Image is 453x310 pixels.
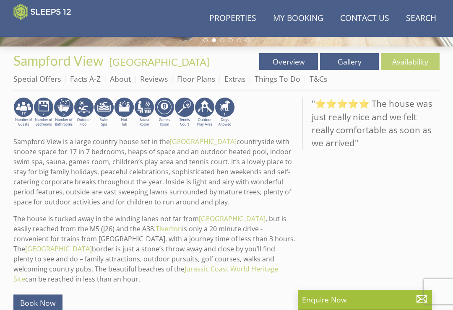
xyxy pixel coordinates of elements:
a: Floor Plans [177,74,215,84]
a: Extras [224,74,245,84]
a: Properties [206,9,260,28]
img: AD_4nXfjdDqPkGBf7Vpi6H87bmAUe5GYCbodrAbU4sf37YN55BCjSXGx5ZgBV7Vb9EJZsXiNVuyAiuJUB3WVt-w9eJ0vaBcHg... [195,97,215,127]
p: Sampford View is a large country house set in the countryside with snooze space for 17 in 7 bedro... [13,137,295,207]
a: Special Offers [13,74,61,84]
a: Facts A-Z [70,74,101,84]
span: Sampford View [13,52,104,69]
a: Things To Do [255,74,300,84]
a: [GEOGRAPHIC_DATA] [170,137,237,146]
a: About [110,74,131,84]
blockquote: "⭐⭐⭐⭐⭐ The house was just really nice and we felt really comfortable as soon as we arrived" [302,97,440,150]
img: AD_4nXcMgaL2UimRLXeXiAqm8UPE-AF_sZahunijfYMEIQ5SjfSEJI6yyokxyra45ncz6iSW_QuFDoDBo1Fywy-cEzVuZq-ph... [54,97,74,127]
a: Gallery [320,53,379,70]
a: Tiverton [156,224,182,233]
a: Jurassic Coast World Heritage Site [13,264,279,284]
a: Availability [381,53,440,70]
img: AD_4nXdUEjdWxyJEXfF2QMxcnH9-q5XOFeM-cCBkt-KsCkJ9oHmM7j7w2lDMJpoznjTsqM7kKDtmmF2O_bpEel9pzSv0KunaC... [34,97,54,127]
iframe: Customer reviews powered by Trustpilot [9,25,97,32]
a: [GEOGRAPHIC_DATA] [199,214,266,223]
a: Search [403,9,440,28]
a: My Booking [270,9,327,28]
img: AD_4nXfBXf7G2-f2BqMsJyFUI-7uoBZAUXCKtyres7rv2sYc85vTw-ddn44If_VJd8rglui-kv-p0PcfzFsIa2OUeBPUF7eOS... [215,97,235,127]
p: The house is tucked away in the winding lanes not far from , but is easily reached from the M5 (J... [13,214,295,284]
a: [GEOGRAPHIC_DATA] [25,244,92,253]
a: Overview [259,53,318,70]
img: AD_4nXezK2Pz71n2kvsRSZZCGs_ZIFPggkThkdoX4Ff28P4ap-WMm_4cOXhyWlO9jcXlk-4CIjiJ00XHMjr4r_x_F1epmOLYh... [174,97,195,127]
a: [GEOGRAPHIC_DATA] [109,56,209,68]
a: T&Cs [310,74,327,84]
img: AD_4nXcBX9XWtisp1r4DyVfkhddle_VH6RrN3ygnUGrVnOmGqceGfhBv6nsUWs_M_dNMWm8jx42xDa-T6uhWOyA-wOI6XtUTM... [74,97,94,127]
img: Sleeps 12 [13,3,71,20]
a: Sampford View [13,52,106,69]
span: - [106,56,209,68]
img: AD_4nXdjbGEeivCGLLmyT_JEP7bTfXsjgyLfnLszUAQeQ4RcokDYHVBt5R8-zTDbAVICNoGv1Dwc3nsbUb1qR6CAkrbZUeZBN... [134,97,154,127]
a: Reviews [140,74,168,84]
p: Enquire Now [302,294,428,305]
img: AD_4nXcpX5uDwed6-YChlrI2BYOgXwgg3aqYHOhRm0XfZB-YtQW2NrmeCr45vGAfVKUq4uWnc59ZmEsEzoF5o39EWARlT1ewO... [114,97,134,127]
img: AD_4nXd4159uZV-UMiuxqcoVnFx3Iqt2XntCHn1gUQyt-BU8A0X9LaS-huYuavO6AFbuEQnwCR8N_jAPXehdSVhAVBuAPoDst... [13,97,34,127]
img: AD_4nXdrZMsjcYNLGsKuA84hRzvIbesVCpXJ0qqnwZoX5ch9Zjv73tWe4fnFRs2gJ9dSiUubhZXckSJX_mqrZBmYExREIfryF... [154,97,174,127]
img: AD_4nXdn99pI1dG_MZ3rRvZGvEasa8mQYQuPF1MzmnPGjj6PWFnXF41KBg6DFuKGumpc8TArkkr5Vh_xbTBM_vn_i1NdeLBYY... [94,97,114,127]
a: Contact Us [337,9,393,28]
